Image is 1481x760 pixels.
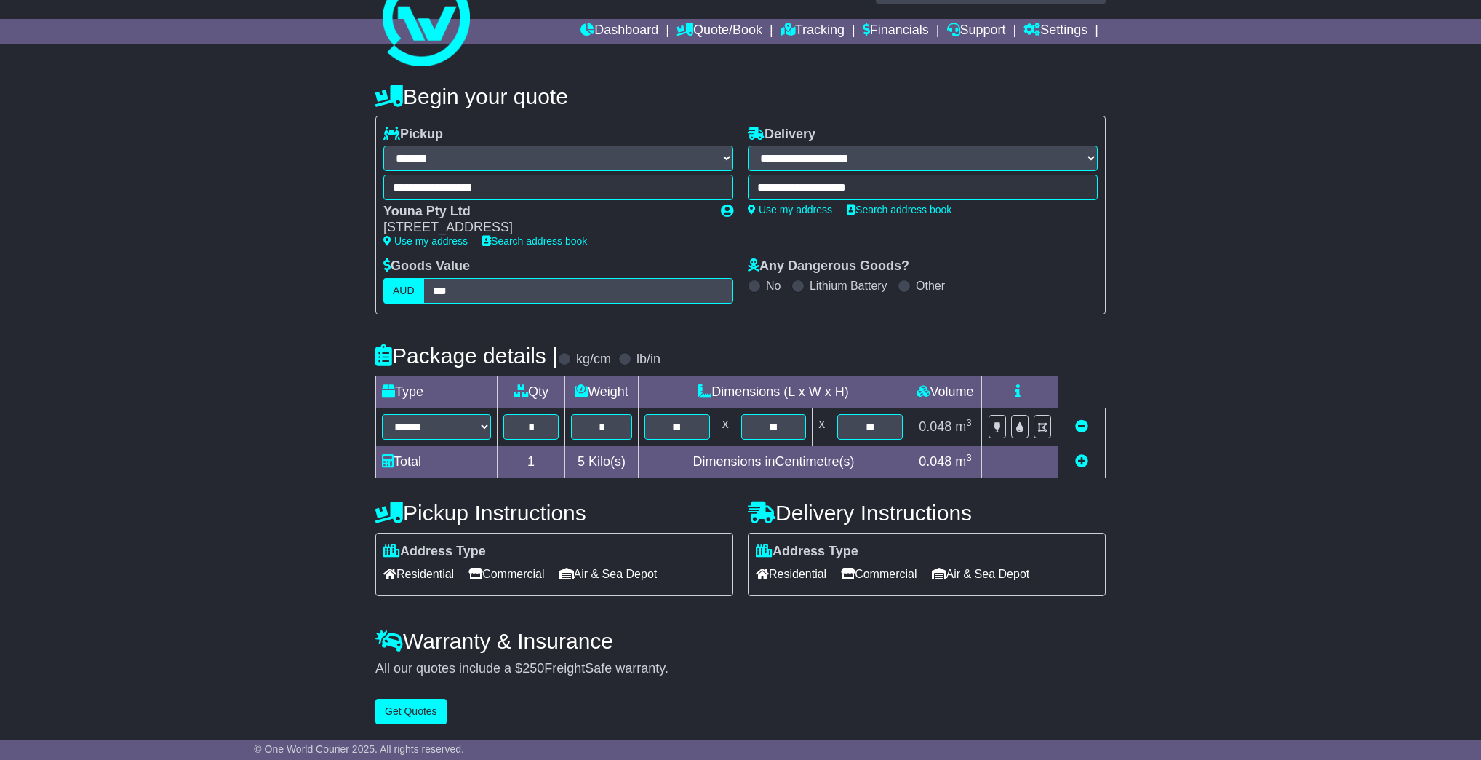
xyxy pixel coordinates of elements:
label: Any Dangerous Goods? [748,258,909,274]
a: Financials [863,19,929,44]
span: 0.048 [919,454,951,469]
span: Commercial [468,563,544,585]
label: Pickup [383,127,443,143]
label: Address Type [383,544,486,560]
a: Search address book [847,204,951,215]
span: 250 [522,661,544,676]
td: Volume [909,376,981,408]
label: Goods Value [383,258,470,274]
span: 5 [578,454,585,469]
label: Lithium Battery [810,279,887,293]
div: All our quotes include a $ FreightSafe warranty. [375,661,1106,677]
a: Quote/Book [676,19,762,44]
span: Air & Sea Depot [559,563,658,585]
h4: Delivery Instructions [748,501,1106,525]
td: Qty [498,376,565,408]
a: Add new item [1075,454,1088,469]
span: m [955,419,972,434]
td: x [716,408,735,446]
td: Type [376,376,498,408]
td: Weight [565,376,639,408]
label: Delivery [748,127,815,143]
span: Air & Sea Depot [932,563,1030,585]
div: [STREET_ADDRESS] [383,220,706,236]
h4: Pickup Instructions [375,501,733,525]
sup: 3 [966,452,972,463]
label: No [766,279,781,293]
a: Use my address [748,204,832,215]
label: Address Type [756,544,858,560]
a: Support [947,19,1006,44]
span: Residential [756,563,826,585]
span: 0.048 [919,419,951,434]
label: AUD [383,278,424,304]
a: Use my address [383,235,468,247]
label: lb/in [636,352,660,368]
a: Dashboard [580,19,658,44]
span: © One World Courier 2025. All rights reserved. [254,743,464,755]
td: x [813,408,831,446]
h4: Begin your quote [375,84,1106,108]
span: Commercial [841,563,917,585]
td: 1 [498,446,565,478]
td: Dimensions in Centimetre(s) [638,446,909,478]
td: Kilo(s) [565,446,639,478]
label: Other [916,279,945,293]
td: Dimensions (L x W x H) [638,376,909,408]
span: Residential [383,563,454,585]
a: Tracking [781,19,845,44]
span: m [955,454,972,469]
div: Youna Pty Ltd [383,204,706,220]
td: Total [376,446,498,478]
a: Settings [1023,19,1087,44]
h4: Package details | [375,344,558,368]
label: kg/cm [576,352,611,368]
sup: 3 [966,417,972,428]
button: Get Quotes [375,699,447,724]
h4: Warranty & Insurance [375,629,1106,653]
a: Search address book [482,235,587,247]
a: Remove this item [1075,419,1088,434]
